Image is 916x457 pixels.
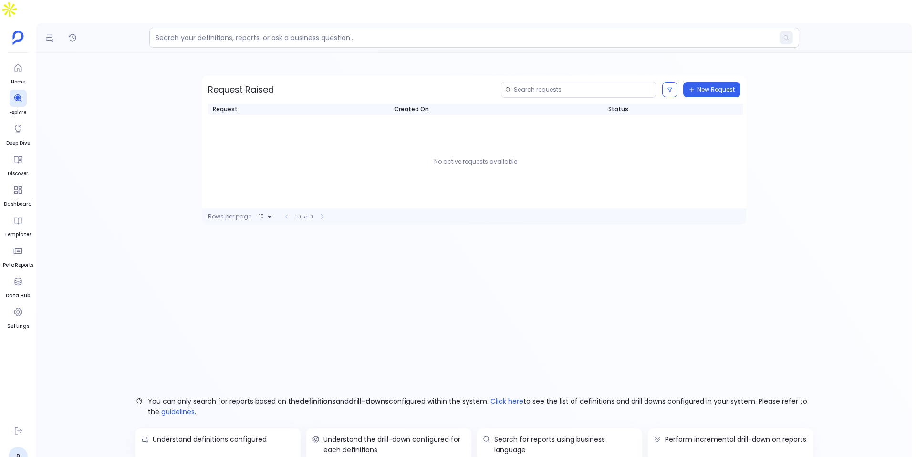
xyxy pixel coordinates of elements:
[514,86,652,93] input: Search requests
[148,396,813,417] p: You can only search for reports based on the and configured within the system. to see the list of...
[4,212,31,239] a: Templates
[10,90,27,116] a: Explore
[10,78,27,86] span: Home
[3,261,33,269] span: PetaReports
[295,213,313,220] span: 1-0 of 0
[490,396,523,406] span: Click here
[323,434,466,455] p: Understand the drill-down configured for each definitions
[300,396,336,406] span: definitions
[6,139,30,147] span: Deep Dive
[253,210,278,223] button: 10
[4,231,31,239] span: Templates
[156,33,774,42] input: Search your definitions, reports, or ask a business question...
[7,303,29,330] a: Settings
[65,30,80,45] button: Reports History
[153,434,295,445] p: Understand definitions configured
[208,104,394,115] th: Request
[8,170,28,177] span: Discover
[208,213,251,220] span: Rows per page
[394,104,608,115] th: Created On
[4,181,32,208] a: Dashboard
[259,213,264,220] span: 10
[608,104,743,115] th: Status
[349,396,389,406] span: drill-downs
[12,31,24,45] img: petavue logo
[665,434,807,445] p: Perform incremental drill-down on reports
[494,434,636,455] p: Search for reports using business language
[10,109,27,116] span: Explore
[161,407,195,416] a: guidelines
[4,200,32,208] span: Dashboard
[208,115,743,208] div: No active requests available
[208,83,274,96] h3: Request Raised
[6,120,30,147] a: Deep Dive
[6,273,30,300] a: Data Hub
[8,151,28,177] a: Discover
[683,82,740,97] button: New Request
[10,59,27,86] a: Home
[3,242,33,269] a: PetaReports
[6,292,30,300] span: Data Hub
[7,322,29,330] span: Settings
[42,30,57,45] button: Definitions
